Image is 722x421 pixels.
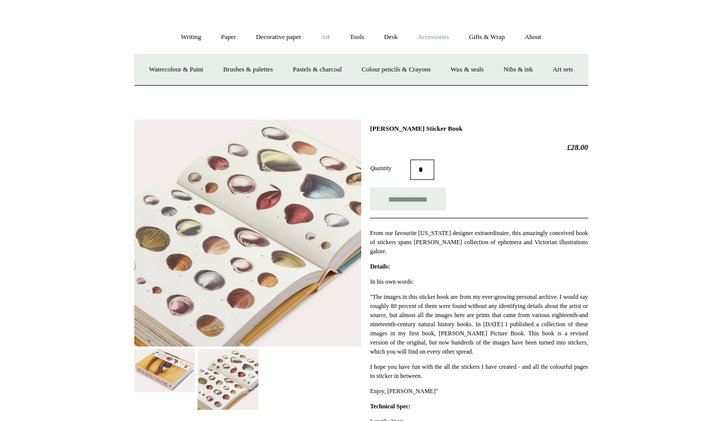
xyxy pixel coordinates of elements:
[247,24,310,51] a: Decorative paper
[312,24,339,51] a: Art
[515,24,550,51] a: About
[370,125,588,133] h1: [PERSON_NAME] Sticker Book
[495,56,542,83] a: Nibs & ink
[134,349,195,392] img: John Derian Sticker Book
[214,56,282,83] a: Brushes & palettes
[172,24,210,51] a: Writing
[375,24,407,51] a: Desk
[140,56,212,83] a: Watercolour & Paint
[370,403,410,410] strong: Technical Spec:
[198,349,258,410] img: John Derian Sticker Book
[353,56,440,83] a: Colour pencils & Crayons
[370,362,588,380] p: I hope you have fun with the all the stickers I have created - and all the colourful pages to sti...
[134,120,361,347] img: John Derian Sticker Book
[212,24,245,51] a: Paper
[370,292,588,356] p: "The images in this sticker book are from my ever-growing personal archive. I would say roughly 8...
[460,24,514,51] a: Gifts & Wrap
[370,277,588,286] p: In his own words:
[340,24,373,51] a: Tools
[370,229,588,255] span: From our favourite [US_STATE] designer extraordinaire, this amazingly conceived book of stickers ...
[370,164,410,173] label: Quantity
[370,387,588,396] p: Enjoy, [PERSON_NAME]"
[544,56,582,83] a: Art sets
[370,143,588,152] h2: £28.00
[408,24,458,51] a: Accessories
[284,56,351,83] a: Pastels & charcoal
[441,56,492,83] a: Wax & seals
[370,263,390,270] strong: Details:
